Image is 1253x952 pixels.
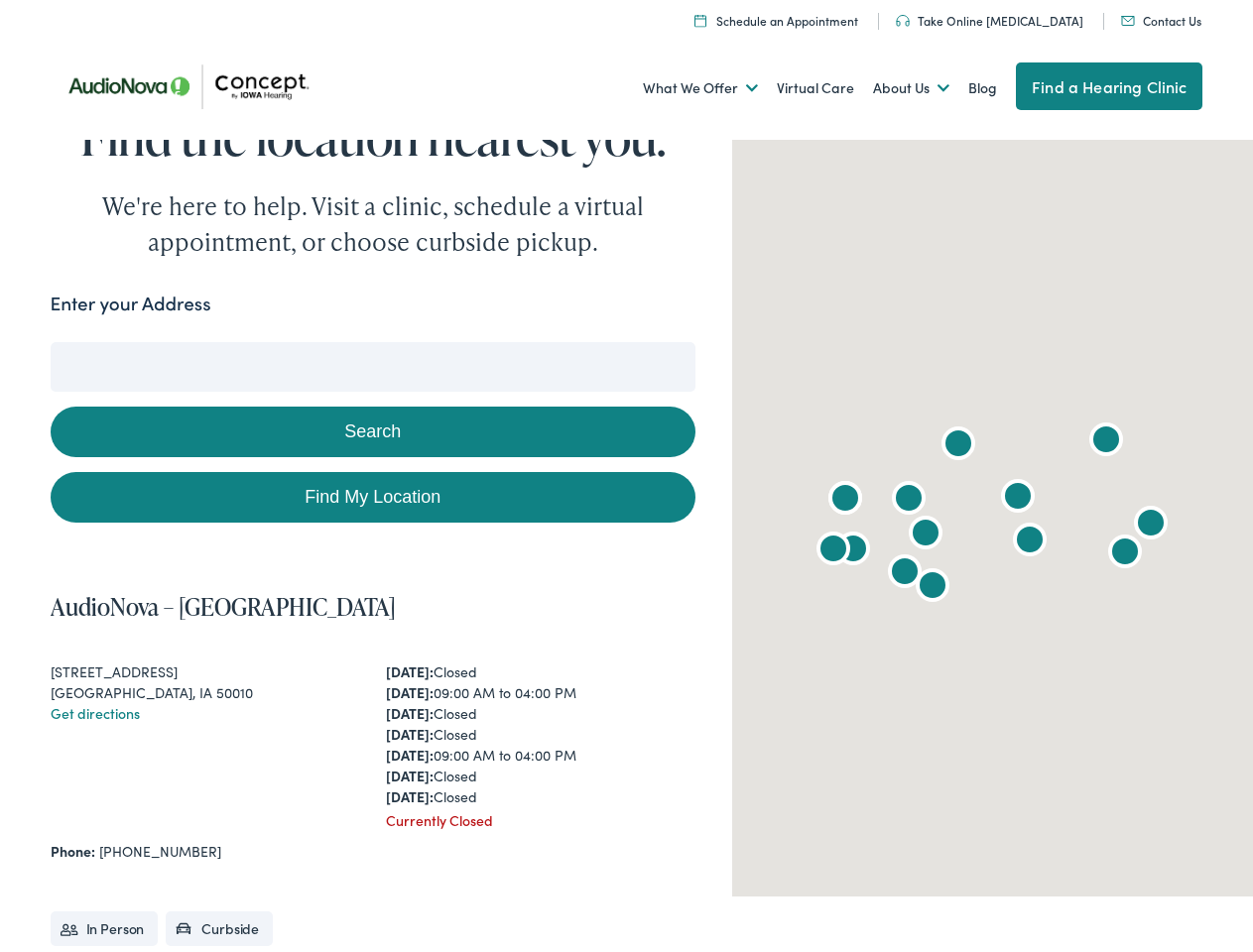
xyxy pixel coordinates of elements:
a: What We Offer [643,52,758,125]
a: Find a Hearing Clinic [1016,62,1202,110]
div: Concept by Iowa Hearing by AudioNova [902,512,949,559]
div: Concept by Iowa Hearing by AudioNova [1082,418,1130,466]
a: Get directions [51,703,140,723]
strong: [DATE]: [386,703,434,723]
a: About Us [873,52,949,125]
a: Take Online [MEDICAL_DATA] [896,12,1083,29]
div: Concept by Iowa Hearing by AudioNova [909,564,956,612]
strong: [DATE]: [386,724,434,744]
strong: Phone: [51,841,95,861]
li: In Person [51,911,159,946]
div: AudioNova [1101,531,1149,578]
img: utility icon [896,15,910,27]
div: Concept by Iowa Hearing by AudioNova [821,477,869,525]
div: AudioNova [810,528,857,575]
img: utility icon [1121,16,1135,26]
div: Currently Closed [386,810,695,831]
div: [GEOGRAPHIC_DATA], IA 50010 [51,682,360,703]
div: [STREET_ADDRESS] [51,661,360,682]
div: AudioNova [885,477,933,525]
strong: [DATE]: [386,766,434,785]
div: Concept by Iowa Hearing by AudioNova [881,550,929,598]
img: A calendar icon to schedule an appointment at Concept by Iowa Hearing. [694,14,706,27]
strong: [DATE]: [386,682,434,702]
div: AudioNova [1006,519,1054,566]
h1: Find the location nearest you. [51,109,696,164]
strong: [DATE]: [386,745,434,765]
a: Contact Us [1121,12,1201,29]
div: Closed 09:00 AM to 04:00 PM Closed Closed 09:00 AM to 04:00 PM Closed Closed [386,661,695,807]
a: Virtual Care [777,52,854,125]
strong: [DATE]: [386,786,434,806]
button: Search [51,407,696,457]
input: Enter your address or zip code [51,342,696,392]
a: AudioNova – [GEOGRAPHIC_DATA] [51,590,396,623]
strong: [DATE]: [386,661,434,681]
div: We're here to help. Visit a clinic, schedule a virtual appointment, or choose curbside pickup. [56,188,690,260]
div: AudioNova [994,475,1042,523]
li: Curbside [166,911,273,946]
div: AudioNova [935,422,982,470]
div: AudioNova [1127,502,1175,549]
a: Find My Location [51,472,696,523]
a: [PHONE_NUMBER] [99,841,221,861]
label: Enter your Address [51,290,211,318]
a: Schedule an Appointment [694,12,858,29]
a: Blog [968,52,997,125]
